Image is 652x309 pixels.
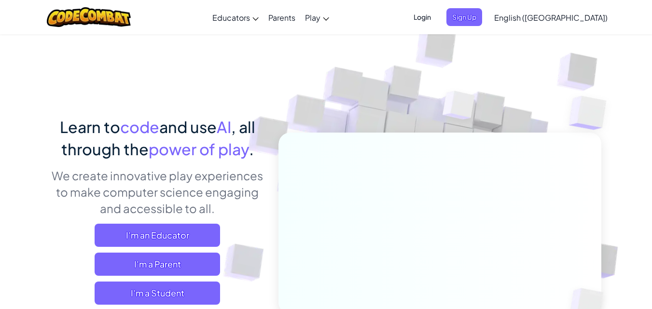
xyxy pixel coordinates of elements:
[408,8,437,26] button: Login
[95,253,220,276] a: I'm a Parent
[489,4,612,30] a: English ([GEOGRAPHIC_DATA])
[95,224,220,247] a: I'm an Educator
[249,139,254,159] span: .
[446,8,482,26] button: Sign Up
[51,167,264,216] p: We create innovative play experiences to make computer science engaging and accessible to all.
[47,7,131,27] img: CodeCombat logo
[550,72,633,154] img: Overlap cubes
[208,4,264,30] a: Educators
[120,117,159,136] span: code
[424,72,494,144] img: Overlap cubes
[149,139,249,159] span: power of play
[300,4,334,30] a: Play
[494,13,608,23] span: English ([GEOGRAPHIC_DATA])
[264,4,300,30] a: Parents
[95,282,220,305] button: I'm a Student
[212,13,250,23] span: Educators
[217,117,231,136] span: AI
[159,117,217,136] span: and use
[60,117,120,136] span: Learn to
[305,13,320,23] span: Play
